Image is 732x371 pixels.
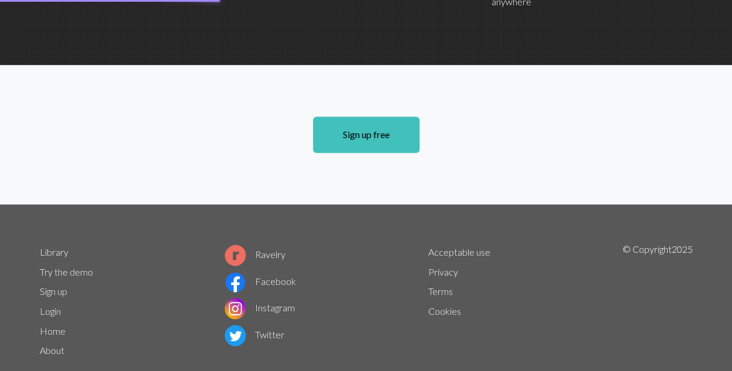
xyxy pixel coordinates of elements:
[225,298,246,319] img: Instagram logo
[225,328,284,339] a: Twitter
[225,325,246,346] img: Twitter logo
[40,325,66,336] a: Home
[313,116,420,153] a: Sign up free
[428,266,458,277] a: Privacy
[225,245,246,266] img: Ravelry logo
[428,305,461,316] a: Cookies
[40,266,93,277] a: Try the demo
[40,285,67,296] a: Sign up
[225,301,295,312] a: Instagram
[225,275,296,286] a: Facebook
[428,246,490,257] a: Acceptable use
[225,272,246,293] img: Facebook logo
[225,248,286,259] a: Ravelry
[622,242,692,360] p: © Copyright 2025
[40,246,68,257] a: Library
[40,305,61,316] a: Login
[428,285,453,296] a: Terms
[40,344,64,355] a: About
